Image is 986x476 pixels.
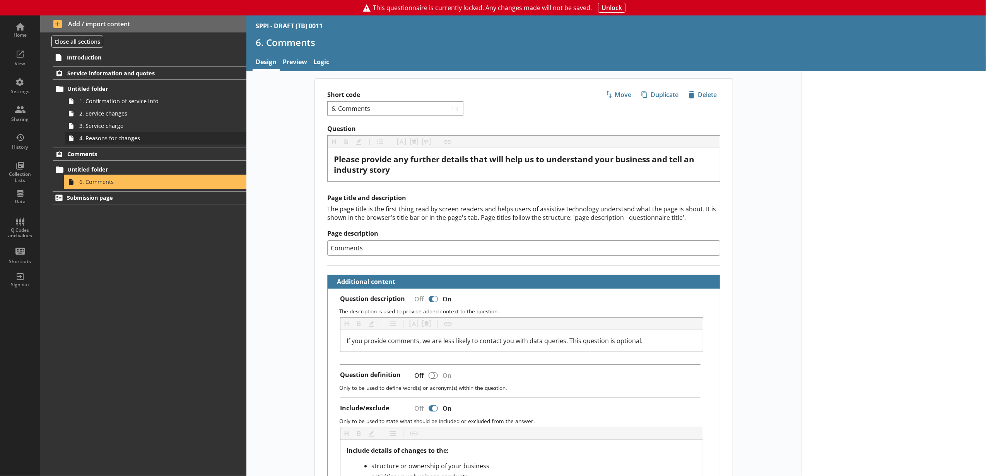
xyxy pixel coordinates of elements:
button: Move [602,88,635,101]
span: Please provide any further details that will help us to understand your business and tell an indu... [334,154,696,175]
span: Move [602,88,634,101]
div: Sharing [7,116,34,122]
span: 3. Service charge [79,122,211,129]
a: 1. Confirmation of service info [65,95,246,107]
div: Settings [7,88,34,95]
a: Untitled folder [53,83,246,95]
span: If you provide comments, we are less likely to contact you with data queries. This question is op... [347,337,643,345]
span: Service information and quotes [67,70,208,77]
div: On [439,369,458,382]
span: Include details of changes to the: [347,446,449,455]
a: 2. Service changes [65,107,246,120]
div: SPPI - DRAFT (TB) 0011 [256,22,323,30]
a: Untitled folder [53,163,246,176]
span: 13 [449,105,460,112]
div: On [439,402,458,415]
span: 1. Confirmation of service info [79,97,211,105]
a: Comments [53,148,246,161]
label: Page description [327,229,720,238]
span: 6. Comments [79,178,211,185]
div: On [439,292,458,306]
p: Only to be used to state what should be included or excluded from the answer. [339,417,714,425]
a: Introduction [53,51,246,63]
div: Home [7,32,34,38]
div: Off [408,402,427,415]
div: Data [7,199,34,205]
span: Untitled folder [67,85,208,92]
span: This questionnaire is currently locked. Any changes made will not be saved. [373,4,592,12]
span: Delete [685,88,720,101]
p: The description is used to provide added context to the question. [339,308,714,315]
button: Duplicate [638,88,682,101]
span: Comments [67,150,208,158]
div: Sign out [7,282,34,288]
label: Question definition [340,371,401,379]
span: 2. Service changes [79,110,211,117]
div: Off [408,292,427,306]
span: 4. Reasons for changes [79,134,211,142]
li: Service information and quotesUntitled folder1. Confirmation of service info2. Service changes3. ... [40,66,246,144]
div: The page title is the first thing read by screen readers and helps users of assistive technology ... [327,205,720,222]
span: Duplicate [638,88,682,101]
span: Add / import content [53,20,234,28]
p: Only to be used to define word(s) or acronym(s) within the question. [339,384,714,391]
li: Untitled folder6. Comments [56,163,247,188]
div: Collection Lists [7,171,34,183]
div: History [7,144,34,150]
h1: 6. Comments [256,36,977,48]
label: Question [327,125,720,133]
a: 6. Comments [65,176,246,188]
a: Design [253,54,280,71]
div: Q Codes and values [7,228,34,239]
div: Off [408,369,427,382]
span: structure or ownership of your business [371,462,489,470]
label: Question description [340,295,405,303]
button: Additional content [331,275,397,289]
button: Unlock [598,3,625,13]
li: CommentsUntitled folder6. Comments [40,148,246,188]
div: View [7,61,34,67]
a: Service information and quotes [53,66,246,80]
h2: Page title and description [327,194,720,202]
a: 3. Service charge [65,120,246,132]
button: Delete [685,88,720,101]
a: Logic [310,54,332,71]
li: Untitled folder1. Confirmation of service info2. Service changes3. Service charge4. Reasons for c... [56,83,247,144]
span: Untitled folder [67,166,208,173]
label: Short code [327,91,524,99]
a: 4. Reasons for changes [65,132,246,144]
label: Include/exclude [340,404,389,412]
a: Submission page [53,191,246,204]
div: Shortcuts [7,258,34,265]
div: Question [334,154,714,175]
span: Introduction [67,54,208,61]
button: Close all sections [51,36,103,48]
a: Preview [280,54,310,71]
span: Submission page [67,194,208,201]
button: Add / import content [40,15,246,32]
